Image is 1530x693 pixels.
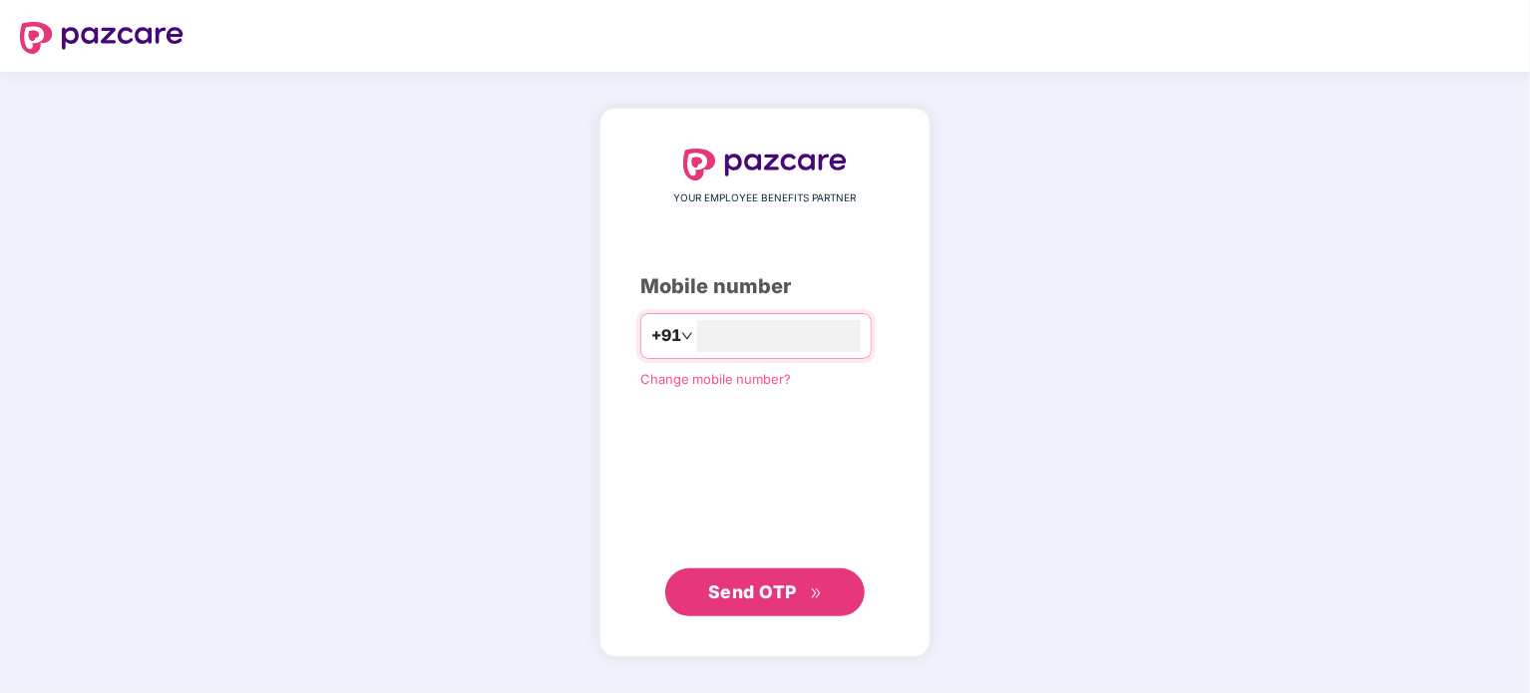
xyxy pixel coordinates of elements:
[20,22,184,54] img: logo
[640,371,791,387] a: Change mobile number?
[665,568,865,616] button: Send OTPdouble-right
[681,330,693,342] span: down
[683,149,847,180] img: logo
[810,587,823,600] span: double-right
[651,323,681,348] span: +91
[640,271,890,302] div: Mobile number
[708,581,797,602] span: Send OTP
[674,190,857,206] span: YOUR EMPLOYEE BENEFITS PARTNER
